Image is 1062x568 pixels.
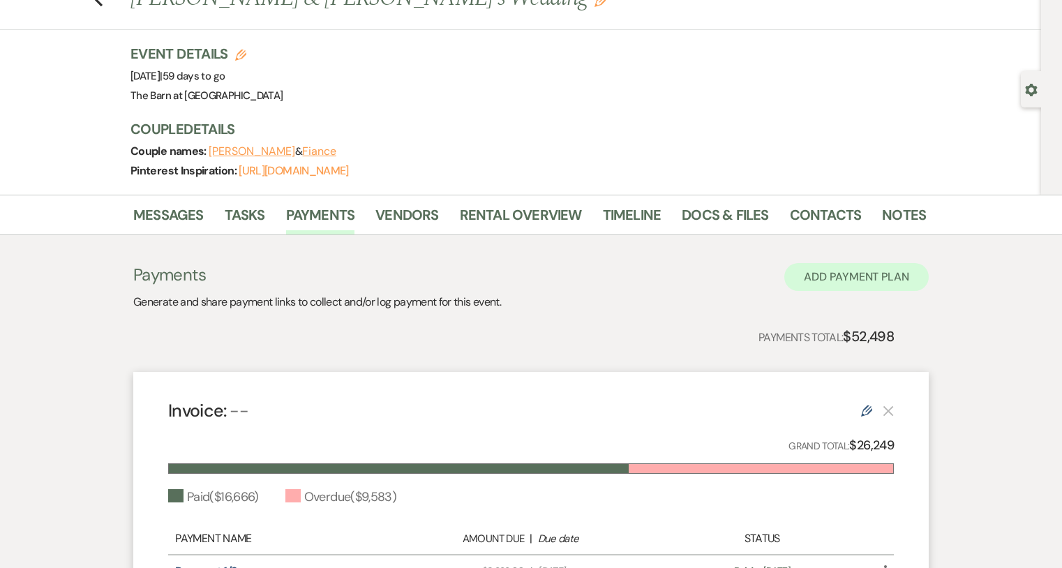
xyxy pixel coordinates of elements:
div: Paid ( $16,666 ) [168,488,259,507]
span: [DATE] [130,69,225,83]
p: Grand Total: [788,435,894,456]
a: Contacts [790,204,862,234]
strong: $26,249 [849,437,894,454]
button: Open lead details [1025,82,1038,96]
span: | [160,69,225,83]
a: Vendors [375,204,438,234]
a: Messages [133,204,204,234]
a: Payments [286,204,355,234]
button: [PERSON_NAME] [209,146,295,157]
span: 59 days to go [163,69,225,83]
h4: Invoice: [168,398,248,423]
button: This payment plan cannot be deleted because it contains links that have been paid through Weven’s... [883,405,894,417]
button: Add Payment Plan [784,263,929,291]
h3: Event Details [130,44,283,63]
a: [URL][DOMAIN_NAME] [239,163,348,178]
h3: Couple Details [130,119,912,139]
span: Couple names: [130,144,209,158]
div: | [389,530,673,547]
a: Notes [882,204,926,234]
p: Generate and share payment links to collect and/or log payment for this event. [133,293,501,311]
a: Timeline [603,204,661,234]
button: Fiance [302,146,336,157]
span: & [209,144,336,158]
div: Overdue ( $9,583 ) [285,488,396,507]
span: The Barn at [GEOGRAPHIC_DATA] [130,89,283,103]
h3: Payments [133,263,501,287]
div: Payment Name [175,530,389,547]
p: Payments Total: [758,325,894,347]
a: Tasks [225,204,265,234]
div: Status [673,530,851,547]
a: Rental Overview [460,204,582,234]
strong: $52,498 [843,327,894,345]
span: -- [230,399,248,422]
div: Amount Due [396,531,524,547]
span: Pinterest Inspiration: [130,163,239,178]
div: Due date [538,531,666,547]
a: Docs & Files [682,204,768,234]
